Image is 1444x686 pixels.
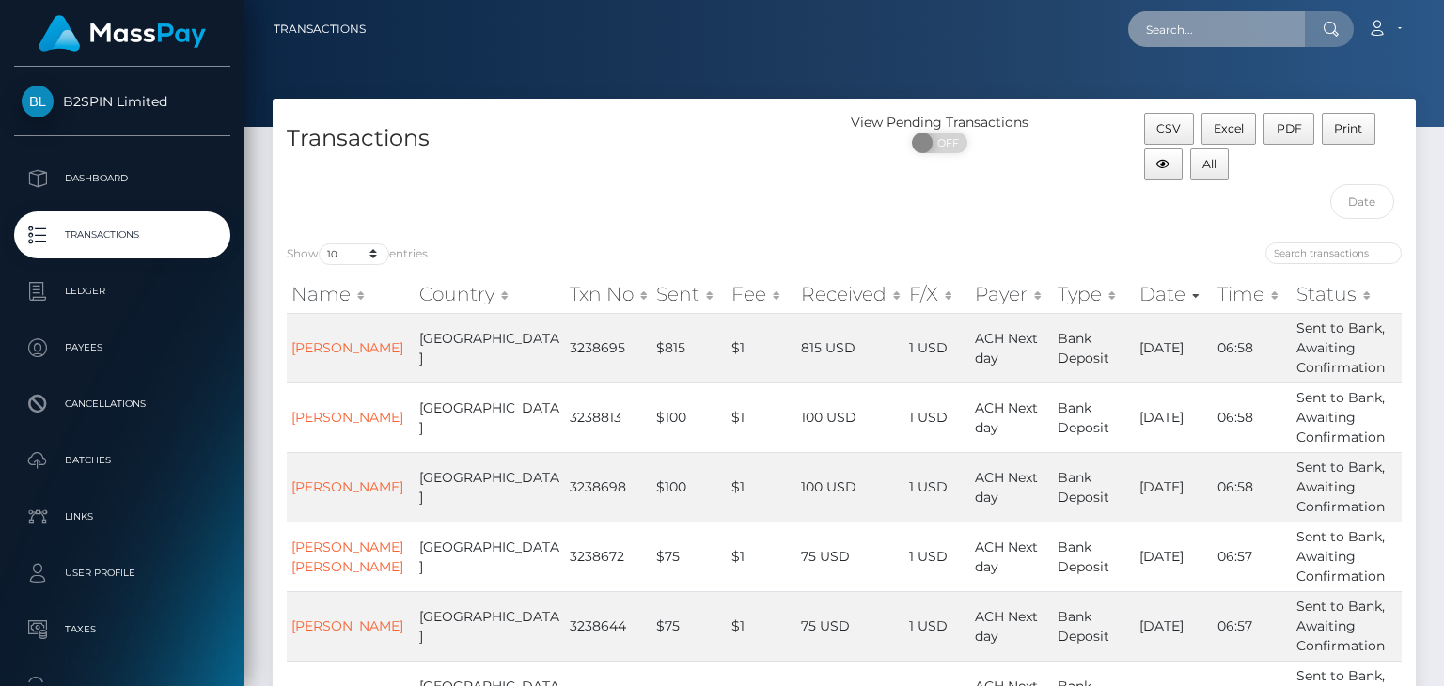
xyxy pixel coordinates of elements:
[1292,591,1402,661] td: Sent to Bank, Awaiting Confirmation
[22,390,223,418] p: Cancellations
[39,15,206,52] img: MassPay Logo
[796,452,904,522] td: 100 USD
[1214,121,1244,135] span: Excel
[14,550,230,597] a: User Profile
[1330,184,1395,219] input: Date filter
[1213,522,1292,591] td: 06:57
[565,591,651,661] td: 3238644
[651,452,728,522] td: $100
[565,452,651,522] td: 3238698
[287,243,428,265] label: Show entries
[904,452,970,522] td: 1 USD
[975,399,1038,436] span: ACH Next day
[14,606,230,653] a: Taxes
[796,591,904,661] td: 75 USD
[14,437,230,484] a: Batches
[22,86,54,117] img: B2SPIN Limited
[727,382,796,452] td: $1
[415,275,565,313] th: Country: activate to sort column ascending
[922,133,969,153] span: OFF
[274,9,366,49] a: Transactions
[975,538,1038,575] span: ACH Next day
[796,522,904,591] td: 75 USD
[1053,382,1135,452] td: Bank Deposit
[1213,452,1292,522] td: 06:58
[14,93,230,110] span: B2SPIN Limited
[22,164,223,193] p: Dashboard
[651,275,728,313] th: Sent: activate to sort column ascending
[1135,275,1213,313] th: Date: activate to sort column ascending
[904,275,970,313] th: F/X: activate to sort column ascending
[1265,242,1402,264] input: Search transactions
[291,409,403,426] a: [PERSON_NAME]
[287,122,830,155] h4: Transactions
[1292,452,1402,522] td: Sent to Bank, Awaiting Confirmation
[1144,148,1183,180] button: Column visibility
[727,452,796,522] td: $1
[651,591,728,661] td: $75
[1053,591,1135,661] td: Bank Deposit
[565,275,651,313] th: Txn No: activate to sort column ascending
[904,382,970,452] td: 1 USD
[651,313,728,382] td: $815
[796,382,904,452] td: 100 USD
[1135,522,1213,591] td: [DATE]
[1201,113,1257,145] button: Excel
[796,275,904,313] th: Received: activate to sort column ascending
[22,277,223,305] p: Ledger
[415,313,565,382] td: [GEOGRAPHIC_DATA]
[415,591,565,661] td: [GEOGRAPHIC_DATA]
[727,591,796,661] td: $1
[1135,591,1213,661] td: [DATE]
[1053,313,1135,382] td: Bank Deposit
[904,591,970,661] td: 1 USD
[1334,121,1362,135] span: Print
[1144,113,1194,145] button: CSV
[22,503,223,531] p: Links
[22,334,223,362] p: Payees
[1135,382,1213,452] td: [DATE]
[291,617,403,634] a: [PERSON_NAME]
[287,275,415,313] th: Name: activate to sort column ascending
[1128,11,1305,47] input: Search...
[727,275,796,313] th: Fee: activate to sort column ascending
[970,275,1053,313] th: Payer: activate to sort column ascending
[1292,313,1402,382] td: Sent to Bank, Awaiting Confirmation
[727,313,796,382] td: $1
[1213,382,1292,452] td: 06:58
[1135,452,1213,522] td: [DATE]
[1053,452,1135,522] td: Bank Deposit
[22,616,223,644] p: Taxes
[727,522,796,591] td: $1
[1213,313,1292,382] td: 06:58
[975,330,1038,366] span: ACH Next day
[415,522,565,591] td: [GEOGRAPHIC_DATA]
[291,538,403,575] a: [PERSON_NAME] [PERSON_NAME]
[1156,121,1181,135] span: CSV
[1292,382,1402,452] td: Sent to Bank, Awaiting Confirmation
[796,313,904,382] td: 815 USD
[565,313,651,382] td: 3238695
[1277,121,1302,135] span: PDF
[1263,113,1314,145] button: PDF
[14,493,230,540] a: Links
[14,155,230,202] a: Dashboard
[651,522,728,591] td: $75
[1053,522,1135,591] td: Bank Deposit
[975,608,1038,645] span: ACH Next day
[1322,113,1375,145] button: Print
[291,478,403,495] a: [PERSON_NAME]
[1213,275,1292,313] th: Time: activate to sort column ascending
[14,324,230,371] a: Payees
[14,381,230,428] a: Cancellations
[1190,148,1230,180] button: All
[844,113,1035,133] div: View Pending Transactions
[1292,522,1402,591] td: Sent to Bank, Awaiting Confirmation
[565,382,651,452] td: 3238813
[22,221,223,249] p: Transactions
[291,339,403,356] a: [PERSON_NAME]
[1135,313,1213,382] td: [DATE]
[904,522,970,591] td: 1 USD
[415,382,565,452] td: [GEOGRAPHIC_DATA]
[975,469,1038,506] span: ACH Next day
